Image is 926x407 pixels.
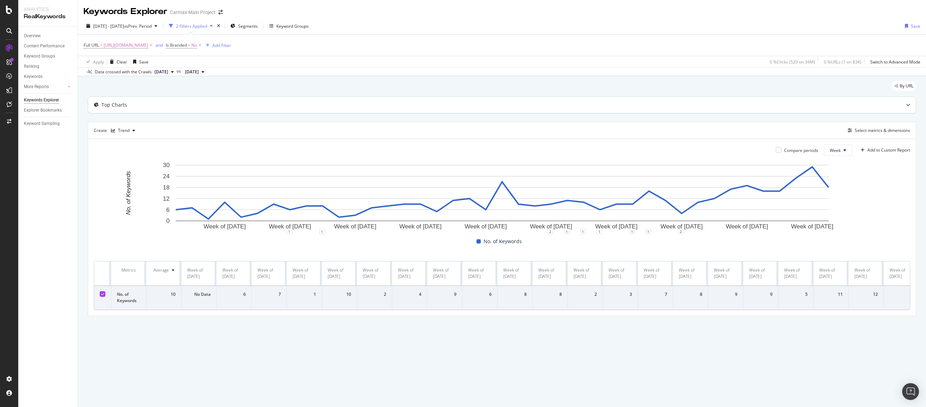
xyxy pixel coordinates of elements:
button: Add to Custom Report [858,145,910,156]
div: 2 [678,229,684,234]
div: 6 [468,291,492,298]
div: Keyword Sampling [24,120,60,127]
div: Keywords Explorer [84,6,167,18]
button: Apply [84,56,104,67]
span: Is Branded [166,42,187,48]
div: 10 [152,291,176,298]
a: Content Performance [24,42,73,50]
div: 2 Filters Applied [176,23,207,29]
div: Week of [DATE] [328,267,351,280]
div: 1 [645,229,651,234]
div: 1 [287,229,292,234]
div: Week of [DATE] [538,267,562,280]
div: Week of [DATE] [503,267,527,280]
a: Keywords [24,73,73,80]
a: Keyword Sampling [24,120,73,127]
button: and [156,42,163,48]
svg: A chart. [94,161,910,232]
text: 30 [163,162,170,169]
text: Week of [DATE] [726,223,768,230]
div: 2 [547,229,553,234]
button: [DATE] [182,68,207,76]
div: Apply [93,59,104,65]
div: 0 % Clicks ( 529 on 34M ) [770,59,815,65]
div: 4 [398,291,421,298]
div: 1 [597,229,602,234]
div: Explorer Bookmarks [24,107,62,114]
div: Week of [DATE] [222,267,246,280]
div: 1 [580,229,586,234]
div: Week of [DATE] [363,267,386,280]
div: 6 [222,291,246,298]
div: 1 [293,291,316,298]
div: arrow-right-arrow-left [218,10,223,15]
span: 2024 Dec. 15th [185,69,199,75]
div: Save [139,59,149,65]
div: Average [153,267,169,273]
div: Create [94,125,138,136]
span: Segments [238,23,258,29]
div: Week of [DATE] [784,267,808,280]
div: 5 [784,291,808,298]
text: Week of [DATE] [530,223,572,230]
div: Week of [DATE] [889,267,913,280]
text: 18 [163,184,170,191]
text: 6 [166,207,170,213]
text: Week of [DATE] [269,223,311,230]
button: Select metrics & dimensions [845,126,910,135]
button: Switch to Advanced Mode [867,56,920,67]
span: 2025 Oct. 7th [155,69,168,75]
a: Overview [24,32,73,40]
div: Week of [DATE] [573,267,597,280]
div: times [216,22,222,29]
span: = [100,42,103,48]
div: 1 [629,229,635,234]
text: Week of [DATE] [465,223,507,230]
div: 8 [503,291,527,298]
a: Ranking [24,63,73,70]
text: 24 [163,173,170,180]
div: 2 [573,291,597,298]
span: vs Prev. Period [124,23,152,29]
span: vs [177,68,182,74]
button: Save [902,20,920,32]
div: Week of [DATE] [644,267,667,280]
button: 2 Filters Applied [166,20,216,32]
div: 2 [363,291,386,298]
a: Keyword Groups [24,53,73,60]
button: Keyword Groups [267,20,311,32]
div: Select metrics & dimensions [855,127,910,133]
text: Week of [DATE] [791,223,833,230]
button: Clear [107,56,127,67]
text: 0 [166,218,170,225]
div: Carmax Main Project [170,9,216,16]
div: Week of [DATE] [749,267,773,280]
div: Week of [DATE] [293,267,316,280]
div: Save [911,23,920,29]
div: Metrics [117,267,140,273]
div: Week of [DATE] [679,267,702,280]
div: Analytics [24,6,72,13]
button: Segments [228,20,261,32]
span: No. of Keywords [484,237,522,246]
span: Week [830,147,841,153]
span: No [191,40,197,50]
a: More Reports [24,83,66,91]
div: Week of [DATE] [609,267,632,280]
div: Keyword Groups [24,53,55,60]
span: By URL [900,84,913,88]
span: Full URL [84,42,99,48]
div: 9 [433,291,457,298]
div: 12 [854,291,878,298]
div: Week of [DATE] [854,267,878,280]
div: 7 [257,291,281,298]
div: No Data [187,291,211,298]
td: No. of Keywords [111,286,146,310]
div: Add to Custom Report [867,148,910,152]
div: Week of [DATE] [714,267,737,280]
text: Week of [DATE] [399,223,441,230]
div: Clear [117,59,127,65]
div: Keywords [24,73,42,80]
span: = [188,42,190,48]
